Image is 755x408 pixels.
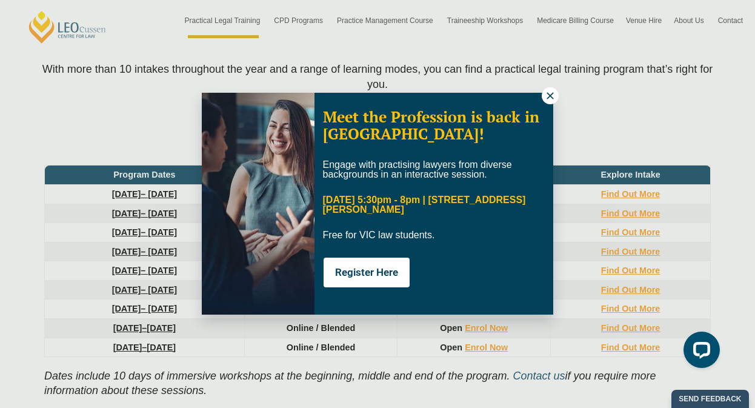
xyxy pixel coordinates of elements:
[323,159,512,179] span: Engage with practising lawyers from diverse backgrounds in an interactive session.
[202,93,314,315] img: Soph-popup.JPG
[324,258,410,287] button: Register Here
[323,107,539,144] span: Meet the Profession is back in [GEOGRAPHIC_DATA]!
[323,230,435,240] span: Free for VIC law students.
[542,87,559,104] button: Close
[323,195,526,215] span: [DATE] 5:30pm - 8pm | [STREET_ADDRESS][PERSON_NAME]
[674,327,725,378] iframe: LiveChat chat widget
